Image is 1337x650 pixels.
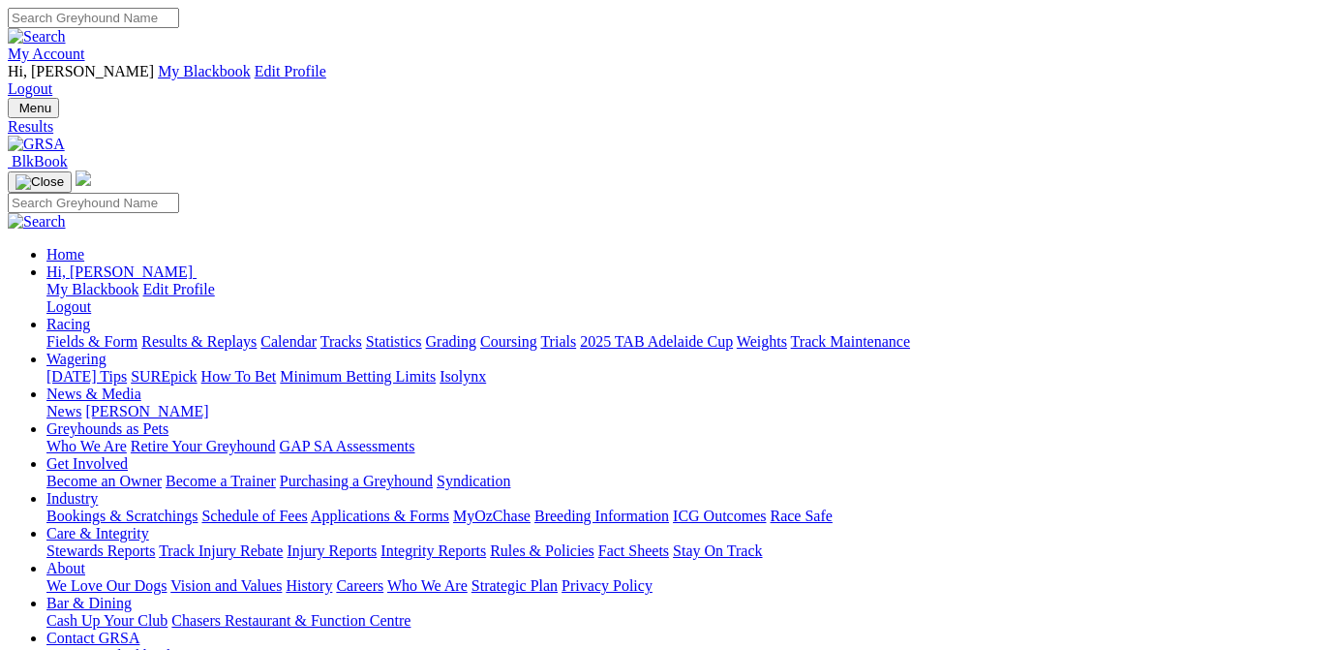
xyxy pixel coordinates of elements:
a: Chasers Restaurant & Function Centre [171,612,410,629]
a: Schedule of Fees [201,508,307,524]
a: Minimum Betting Limits [280,368,436,385]
a: Tracks [320,333,362,350]
div: Greyhounds as Pets [46,438,1329,455]
a: Results [8,118,1329,136]
a: Injury Reports [287,542,377,559]
div: Care & Integrity [46,542,1329,560]
a: Strategic Plan [471,577,558,594]
span: Hi, [PERSON_NAME] [8,63,154,79]
a: Care & Integrity [46,525,149,542]
a: Logout [46,298,91,315]
a: Trials [540,333,576,350]
a: GAP SA Assessments [280,438,415,454]
span: Hi, [PERSON_NAME] [46,263,193,280]
a: Breeding Information [534,508,669,524]
a: Calendar [260,333,317,350]
img: GRSA [8,136,65,153]
a: Who We Are [46,438,127,454]
a: Rules & Policies [490,542,594,559]
a: Wagering [46,351,106,367]
a: Edit Profile [255,63,326,79]
a: Fact Sheets [598,542,669,559]
a: Integrity Reports [380,542,486,559]
div: News & Media [46,403,1329,420]
a: MyOzChase [453,508,531,524]
a: Hi, [PERSON_NAME] [46,263,197,280]
a: History [286,577,332,594]
a: Stay On Track [673,542,762,559]
a: Cash Up Your Club [46,612,167,629]
a: 2025 TAB Adelaide Cup [580,333,733,350]
a: Grading [426,333,476,350]
a: How To Bet [201,368,277,385]
a: Become an Owner [46,473,162,489]
div: About [46,577,1329,595]
a: About [46,560,85,576]
a: We Love Our Dogs [46,577,167,594]
div: Get Involved [46,473,1329,490]
a: Results & Replays [141,333,257,350]
input: Search [8,8,179,28]
a: Track Injury Rebate [159,542,283,559]
a: Isolynx [440,368,486,385]
a: BlkBook [8,153,68,170]
a: My Blackbook [158,63,251,79]
div: Racing [46,333,1329,351]
a: Industry [46,490,98,507]
a: Race Safe [770,508,832,524]
a: Privacy Policy [562,577,653,594]
a: Statistics [366,333,422,350]
a: Contact GRSA [46,630,139,646]
a: Weights [737,333,787,350]
img: Search [8,213,66,231]
a: [PERSON_NAME] [85,403,208,419]
div: Hi, [PERSON_NAME] [46,281,1329,316]
a: Become a Trainer [166,473,276,489]
a: Fields & Form [46,333,137,350]
span: Menu [19,101,51,115]
a: Purchasing a Greyhound [280,473,433,489]
a: Applications & Forms [311,508,449,524]
a: Get Involved [46,455,128,472]
div: Wagering [46,368,1329,386]
div: Industry [46,508,1329,525]
a: Syndication [437,473,510,489]
a: My Blackbook [46,281,139,297]
div: My Account [8,63,1329,98]
a: News [46,403,81,419]
a: Bookings & Scratchings [46,508,198,524]
button: Toggle navigation [8,171,72,193]
input: Search [8,193,179,213]
a: ICG Outcomes [673,508,766,524]
a: News & Media [46,386,141,402]
a: Retire Your Greyhound [131,438,276,454]
a: My Account [8,46,85,62]
a: Greyhounds as Pets [46,420,168,437]
a: Logout [8,80,52,97]
span: BlkBook [12,153,68,170]
a: Who We Are [387,577,468,594]
img: Search [8,28,66,46]
a: Racing [46,316,90,332]
a: Home [46,246,84,263]
img: logo-grsa-white.png [76,170,91,186]
a: Careers [336,577,383,594]
a: Bar & Dining [46,595,132,611]
a: Vision and Values [170,577,282,594]
a: Track Maintenance [791,333,910,350]
a: Edit Profile [143,281,215,297]
img: Close [15,174,64,190]
a: [DATE] Tips [46,368,127,385]
button: Toggle navigation [8,98,59,118]
div: Bar & Dining [46,612,1329,630]
a: Stewards Reports [46,542,155,559]
a: SUREpick [131,368,197,385]
a: Coursing [480,333,537,350]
